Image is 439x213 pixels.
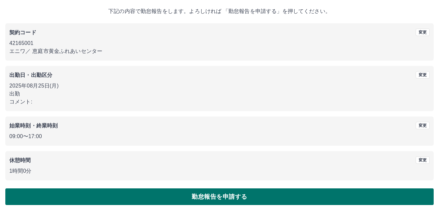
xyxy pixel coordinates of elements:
b: 契約コード [9,30,36,35]
p: 2025年08月25日(月) [9,82,430,90]
button: 変更 [416,71,430,79]
p: 下記の内容で勤怠報告をします。よろしければ 「勤怠報告を申請する」を押してください。 [5,7,434,15]
button: 変更 [416,122,430,129]
p: 出勤 [9,90,430,98]
button: 変更 [416,29,430,36]
b: 出勤日・出勤区分 [9,72,52,78]
b: 休憩時間 [9,157,31,163]
p: 1時間0分 [9,167,430,175]
button: 勤怠報告を申請する [5,188,434,205]
p: コメント: [9,98,430,106]
p: 42165001 [9,39,430,47]
p: 09:00 〜 17:00 [9,132,430,140]
button: 変更 [416,156,430,164]
p: エニワ ／ 恵庭市黄金ふれあいセンター [9,47,430,55]
b: 始業時刻・終業時刻 [9,123,58,128]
